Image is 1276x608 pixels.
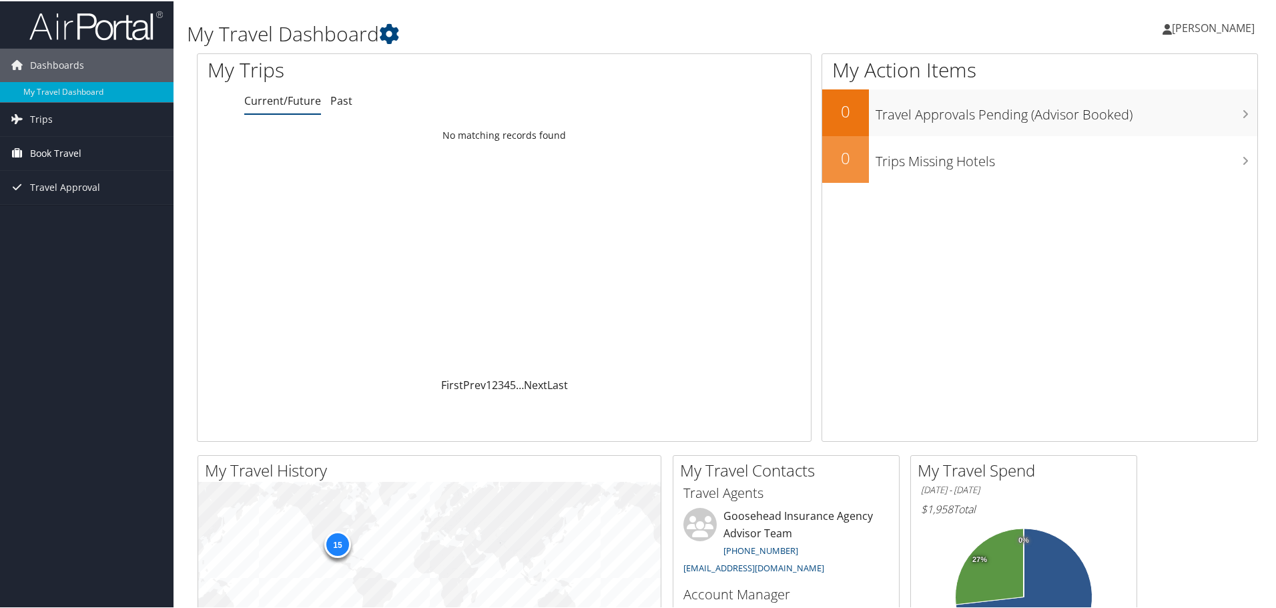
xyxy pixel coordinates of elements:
[504,376,510,391] a: 4
[876,144,1257,170] h3: Trips Missing Hotels
[441,376,463,391] a: First
[972,555,987,563] tspan: 27%
[683,561,824,573] a: [EMAIL_ADDRESS][DOMAIN_NAME]
[330,92,352,107] a: Past
[205,458,661,481] h2: My Travel History
[822,55,1257,83] h1: My Action Items
[30,101,53,135] span: Trips
[918,458,1137,481] h2: My Travel Spend
[723,543,798,555] a: [PHONE_NUMBER]
[492,376,498,391] a: 2
[29,9,163,40] img: airportal-logo.png
[677,507,896,578] li: Goosehead Insurance Agency Advisor Team
[30,170,100,203] span: Travel Approval
[244,92,321,107] a: Current/Future
[680,458,899,481] h2: My Travel Contacts
[187,19,908,47] h1: My Travel Dashboard
[822,145,869,168] h2: 0
[1018,535,1029,543] tspan: 0%
[30,135,81,169] span: Book Travel
[921,501,953,515] span: $1,958
[510,376,516,391] a: 5
[30,47,84,81] span: Dashboards
[324,530,351,557] div: 15
[921,483,1127,495] h6: [DATE] - [DATE]
[683,483,889,501] h3: Travel Agents
[547,376,568,391] a: Last
[1172,19,1255,34] span: [PERSON_NAME]
[198,122,811,146] td: No matching records found
[822,135,1257,182] a: 0Trips Missing Hotels
[921,501,1127,515] h6: Total
[498,376,504,391] a: 3
[876,97,1257,123] h3: Travel Approvals Pending (Advisor Booked)
[822,99,869,121] h2: 0
[524,376,547,391] a: Next
[486,376,492,391] a: 1
[516,376,524,391] span: …
[683,584,889,603] h3: Account Manager
[1163,7,1268,47] a: [PERSON_NAME]
[463,376,486,391] a: Prev
[822,88,1257,135] a: 0Travel Approvals Pending (Advisor Booked)
[208,55,545,83] h1: My Trips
